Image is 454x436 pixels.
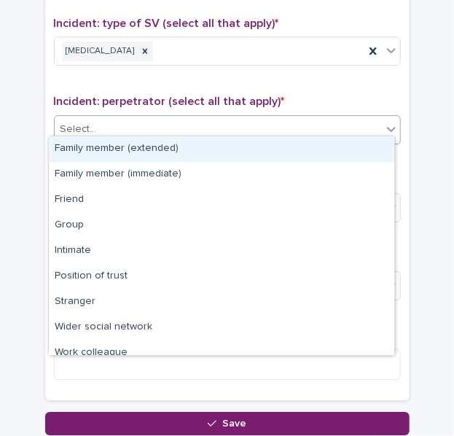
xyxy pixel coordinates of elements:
[54,96,285,107] span: Incident: perpetrator (select all that apply)
[49,315,394,340] div: Wider social network
[54,17,279,29] span: Incident: type of SV (select all that apply)
[49,136,394,162] div: Family member (extended)
[222,419,246,429] span: Save
[49,289,394,315] div: Stranger
[49,213,394,238] div: Group
[62,42,137,61] div: [MEDICAL_DATA]
[49,162,394,187] div: Family member (immediate)
[49,187,394,213] div: Friend
[49,238,394,264] div: Intimate
[60,122,97,137] div: Select...
[45,412,410,435] button: Save
[49,264,394,289] div: Position of trust
[49,340,394,366] div: Work colleague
